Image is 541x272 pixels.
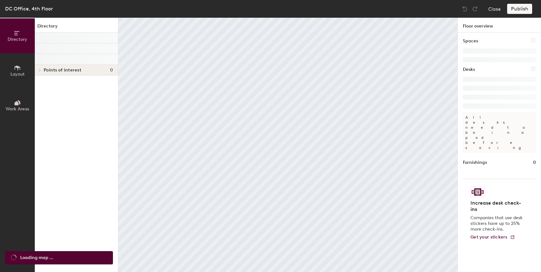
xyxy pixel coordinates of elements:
img: Redo [472,6,478,12]
div: DC Office, 4th Floor [5,5,53,13]
span: Loading map ... [20,254,53,261]
h1: 0 [533,159,536,166]
span: Work Areas [6,106,29,112]
h1: Spaces [463,38,478,45]
canvas: Map [118,18,457,272]
h1: Directory [35,23,118,33]
img: Sticker logo [470,187,485,197]
button: Close [488,4,501,14]
h4: Increase desk check-ins [470,200,525,213]
span: Directory [8,37,27,42]
p: Companies that use desk stickers have up to 25% more check-ins. [470,215,525,232]
a: Get your stickers [470,235,515,240]
span: 0 [110,68,113,73]
img: Undo [462,6,468,12]
span: Layout [10,71,25,77]
h1: Desks [463,66,475,73]
span: Get your stickers [470,234,507,240]
h1: Floor overview [458,18,541,33]
h1: Furnishings [463,159,487,166]
p: All desks need to be in a pod before saving [463,112,536,153]
span: Points of interest [44,68,81,73]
